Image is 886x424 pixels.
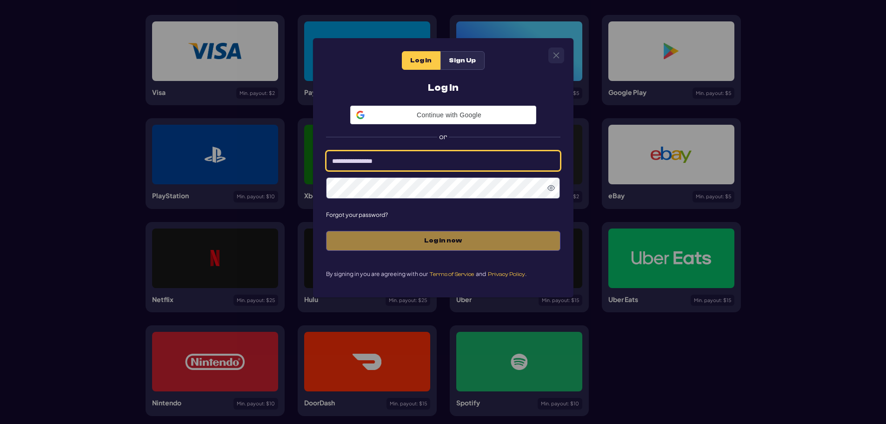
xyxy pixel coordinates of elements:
[350,106,536,124] div: Continue with Google
[368,111,530,119] span: Continue with Google
[488,271,525,277] span: Privacy Policy
[326,212,560,217] span: Forgot your password?
[410,57,432,65] span: Log In
[326,83,560,93] h2: Log In
[430,271,474,277] span: Terms of Service
[440,51,485,70] div: Sign Up
[449,57,476,65] span: Sign Up
[326,269,560,278] p: By signing in you are agreeing with our and .
[326,124,560,144] label: or
[549,48,564,63] button: Close
[547,184,555,192] svg: Show Password
[402,51,440,70] div: Log In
